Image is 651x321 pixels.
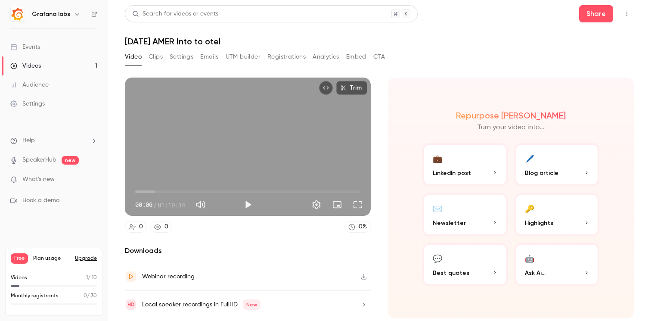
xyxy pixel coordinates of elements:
[86,275,88,280] span: 1
[10,81,49,89] div: Audience
[10,43,40,51] div: Events
[22,196,59,205] span: Book a demo
[142,299,260,310] div: Local speaker recordings in FullHD
[84,292,97,300] p: / 30
[11,274,27,282] p: Videos
[433,202,442,215] div: ✉️
[200,50,218,64] button: Emails
[11,253,28,264] span: Free
[433,252,442,265] div: 💬
[62,156,79,165] span: new
[422,193,508,236] button: ✉️Newsletter
[32,10,70,19] h6: Grafana labs
[456,110,566,121] h2: Repurpose [PERSON_NAME]
[515,243,600,286] button: 🤖Ask Ai...
[125,50,142,64] button: Video
[11,292,59,300] p: Monthly registrants
[579,5,613,22] button: Share
[525,268,546,277] span: Ask Ai...
[525,218,553,228] span: Highlights
[422,143,508,186] button: 💼LinkedIn post
[525,152,534,165] div: 🖊️
[75,255,97,262] button: Upgrade
[226,50,260,64] button: UTM builder
[22,156,56,165] a: SpeakerHub
[22,175,55,184] span: What's new
[170,50,193,64] button: Settings
[243,299,260,310] span: New
[433,268,469,277] span: Best quotes
[132,9,218,19] div: Search for videos or events
[164,222,168,231] div: 0
[158,200,185,209] span: 01:10:34
[84,293,87,299] span: 0
[10,62,41,70] div: Videos
[620,7,634,21] button: Top Bar Actions
[344,221,371,233] a: 0%
[525,252,534,265] div: 🤖
[142,271,195,282] div: Webinar recording
[336,81,367,95] button: Trim
[359,222,367,231] div: 0 %
[135,200,152,209] span: 00:00
[433,152,442,165] div: 💼
[192,196,209,213] button: Mute
[515,193,600,236] button: 🔑Highlights
[86,274,97,282] p: / 10
[33,255,70,262] span: Plan usage
[267,50,306,64] button: Registrations
[349,196,366,213] button: Full screen
[153,200,157,209] span: /
[525,202,534,215] div: 🔑
[125,221,147,233] a: 0
[125,36,634,47] h1: [DATE] AMER Into to otel
[346,50,366,64] button: Embed
[308,196,325,213] button: Settings
[477,122,545,133] p: Turn your video into...
[313,50,339,64] button: Analytics
[433,168,471,178] span: LinkedIn post
[10,100,45,108] div: Settings
[525,168,558,178] span: Blog article
[11,7,25,21] img: Grafana labs
[150,221,172,233] a: 0
[135,200,185,209] div: 00:00
[515,143,600,186] button: 🖊️Blog article
[10,136,97,145] li: help-dropdown-opener
[433,218,466,228] span: Newsletter
[125,246,371,256] h2: Downloads
[239,196,257,213] button: Play
[329,196,346,213] button: Turn on miniplayer
[373,50,385,64] button: CTA
[22,136,35,145] span: Help
[139,222,143,231] div: 0
[319,81,333,95] button: Embed video
[422,243,508,286] button: 💬Best quotes
[149,50,163,64] button: Clips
